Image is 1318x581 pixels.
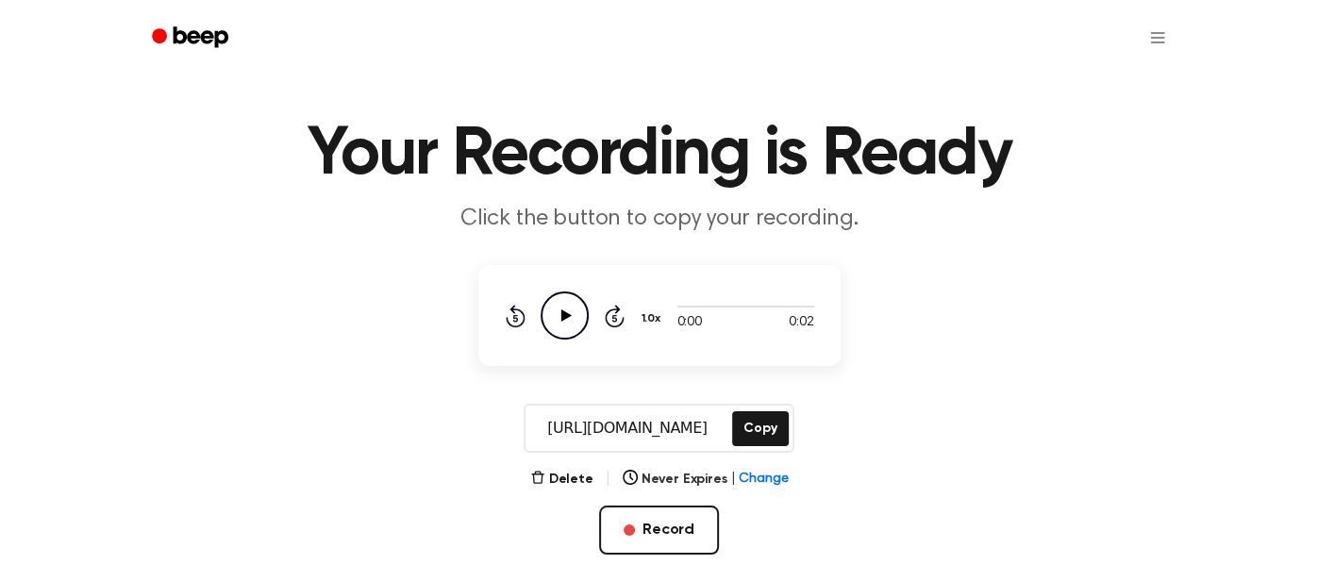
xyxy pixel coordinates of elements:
[732,411,788,446] button: Copy
[789,313,813,333] span: 0:02
[730,470,735,490] span: |
[677,313,702,333] span: 0:00
[139,20,245,57] a: Beep
[176,121,1143,189] h1: Your Recording is Ready
[739,470,788,490] span: Change
[640,303,668,335] button: 1.0x
[605,468,611,490] span: |
[530,470,593,490] button: Delete
[1135,15,1180,60] button: Open menu
[623,470,789,490] button: Never Expires|Change
[599,506,719,555] button: Record
[297,204,1022,235] p: Click the button to copy your recording.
